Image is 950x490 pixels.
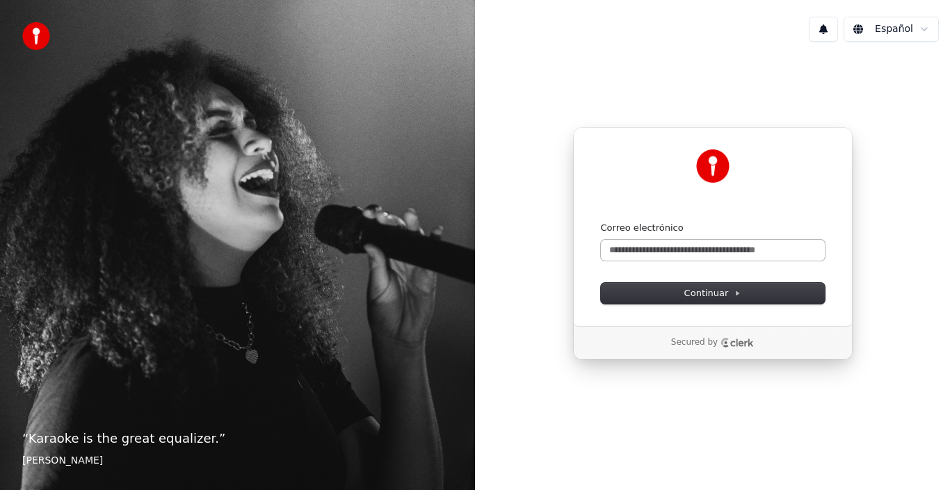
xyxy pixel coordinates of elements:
label: Correo electrónico [601,222,684,234]
span: Continuar [684,287,741,300]
a: Clerk logo [720,338,754,348]
img: Youka [696,149,730,183]
p: “ Karaoke is the great equalizer. ” [22,429,453,448]
img: youka [22,22,50,50]
p: Secured by [671,337,718,348]
button: Continuar [601,283,825,304]
footer: [PERSON_NAME] [22,454,453,468]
